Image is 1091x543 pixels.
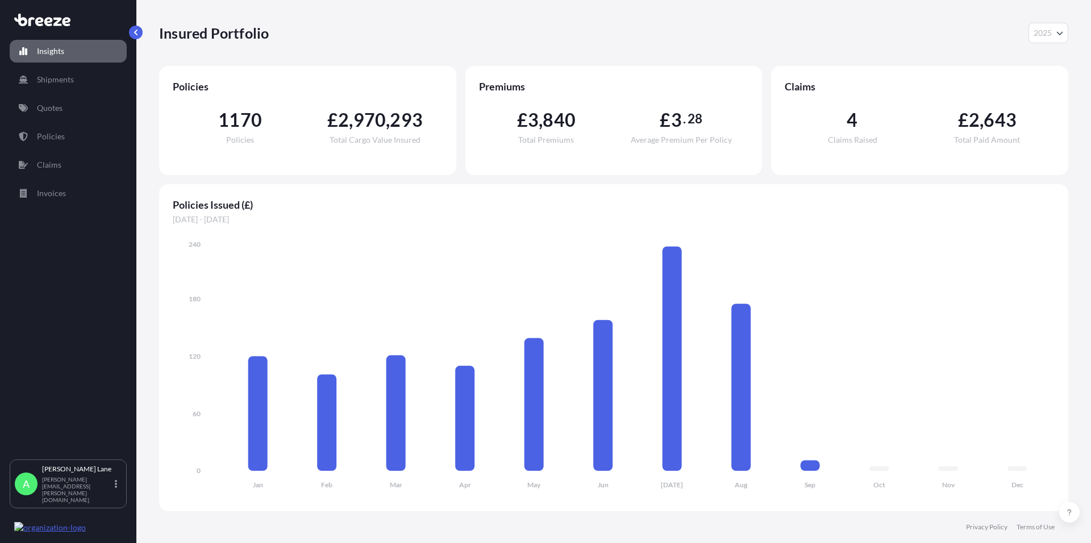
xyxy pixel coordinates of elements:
[785,80,1055,93] span: Claims
[847,111,857,129] span: 4
[966,523,1007,532] a: Privacy Policy
[330,136,420,144] span: Total Cargo Value Insured
[386,111,390,129] span: ,
[42,476,113,503] p: [PERSON_NAME][EMAIL_ADDRESS][PERSON_NAME][DOMAIN_NAME]
[1017,523,1055,532] a: Terms of Use
[37,45,64,57] p: Insights
[10,40,127,63] a: Insights
[338,111,349,129] span: 2
[873,480,885,489] tspan: Oct
[661,480,683,489] tspan: [DATE]
[958,111,969,129] span: £
[42,465,113,474] p: [PERSON_NAME] Lane
[735,480,748,489] tspan: Aug
[527,480,541,489] tspan: May
[193,409,201,418] tspan: 60
[253,480,263,489] tspan: Jan
[539,111,543,129] span: ,
[37,74,74,85] p: Shipments
[10,97,127,119] a: Quotes
[14,522,86,533] img: organization-logo
[688,114,702,123] span: 28
[805,480,815,489] tspan: Sep
[683,114,686,123] span: .
[349,111,353,129] span: ,
[528,111,539,129] span: 3
[10,68,127,91] a: Shipments
[980,111,984,129] span: ,
[390,111,423,129] span: 293
[353,111,386,129] span: 970
[479,80,749,93] span: Premiums
[942,480,955,489] tspan: Nov
[173,80,443,93] span: Policies
[23,478,30,490] span: A
[828,136,877,144] span: Claims Raised
[173,214,1055,225] span: [DATE] - [DATE]
[671,111,682,129] span: 3
[969,111,980,129] span: 2
[189,295,201,303] tspan: 180
[10,182,127,205] a: Invoices
[226,136,254,144] span: Policies
[321,480,332,489] tspan: Feb
[159,24,269,42] p: Insured Portfolio
[390,480,402,489] tspan: Mar
[517,111,528,129] span: £
[218,111,262,129] span: 1170
[173,198,1055,212] span: Policies Issued (£)
[189,352,201,360] tspan: 120
[37,102,63,114] p: Quotes
[37,159,61,171] p: Claims
[37,188,66,199] p: Invoices
[327,111,338,129] span: £
[518,136,574,144] span: Total Premiums
[1011,480,1023,489] tspan: Dec
[660,111,671,129] span: £
[37,131,65,142] p: Policies
[954,136,1020,144] span: Total Paid Amount
[189,240,201,248] tspan: 240
[1034,27,1052,39] span: 2025
[598,480,609,489] tspan: Jun
[984,111,1017,129] span: 643
[10,154,127,176] a: Claims
[543,111,576,129] span: 840
[1028,23,1068,43] button: Year Selector
[10,125,127,148] a: Policies
[631,136,732,144] span: Average Premium Per Policy
[459,480,471,489] tspan: Apr
[197,466,201,475] tspan: 0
